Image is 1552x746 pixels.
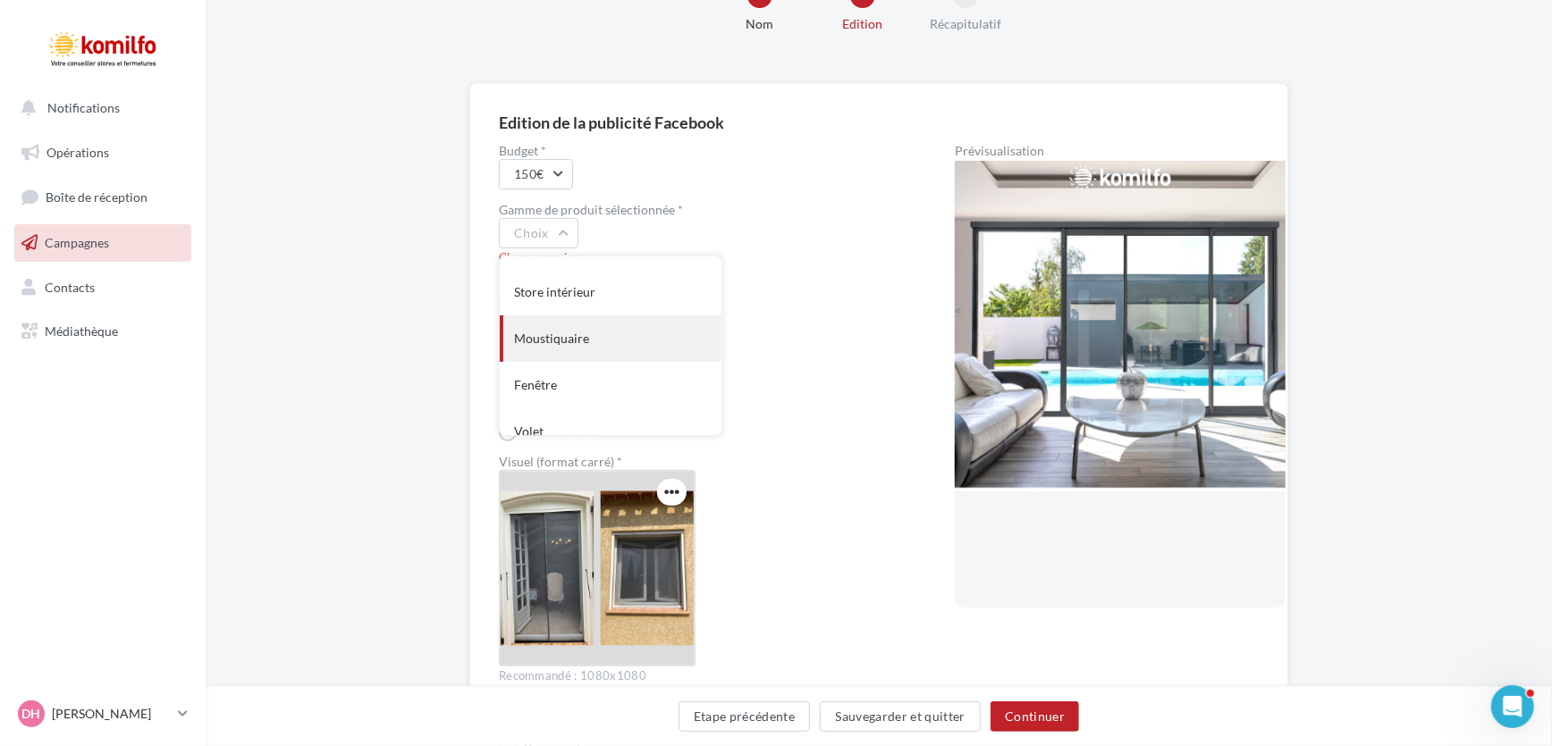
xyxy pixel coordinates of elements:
[11,134,195,172] a: Opérations
[679,701,811,732] button: Etape précédente
[499,423,595,441] label: Personnalisé
[11,89,188,127] button: Notifications
[46,145,109,160] span: Opérations
[955,145,1259,157] div: Prévisualisation
[703,15,817,33] div: Nom
[45,323,118,339] span: Médiathèque
[991,701,1079,732] button: Continuer
[499,250,898,266] div: Champ requis
[499,456,898,468] label: Visuel (format carré) *
[11,224,195,262] a: Campagnes
[908,15,1023,33] div: Récapitulatif
[47,100,120,115] span: Notifications
[499,114,724,130] div: Edition de la publicité Facebook
[11,178,195,216] a: Boîte de réception
[499,145,898,157] label: Budget *
[500,315,721,362] div: Moustiquaire
[52,705,171,723] p: [PERSON_NAME]
[499,668,898,684] div: Recommandé : 1080x1080
[820,701,981,732] button: Sauvegarder et quitter
[46,189,148,205] span: Boîte de réception
[11,313,195,350] a: Médiathèque
[14,697,191,731] a: DH [PERSON_NAME]
[499,159,573,189] button: 150€
[806,15,920,33] div: Edition
[45,235,109,250] span: Campagnes
[499,204,898,216] div: Gamme de produit sélectionnée *
[22,705,41,723] span: DH
[955,161,1286,491] img: operation-preview
[500,269,721,315] div: Store intérieur
[499,218,578,248] button: Choix
[11,269,195,306] a: Contacts
[500,408,721,455] div: Volet
[45,279,95,294] span: Contacts
[1491,685,1534,728] iframe: Intercom live chat
[500,362,721,408] div: Fenêtre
